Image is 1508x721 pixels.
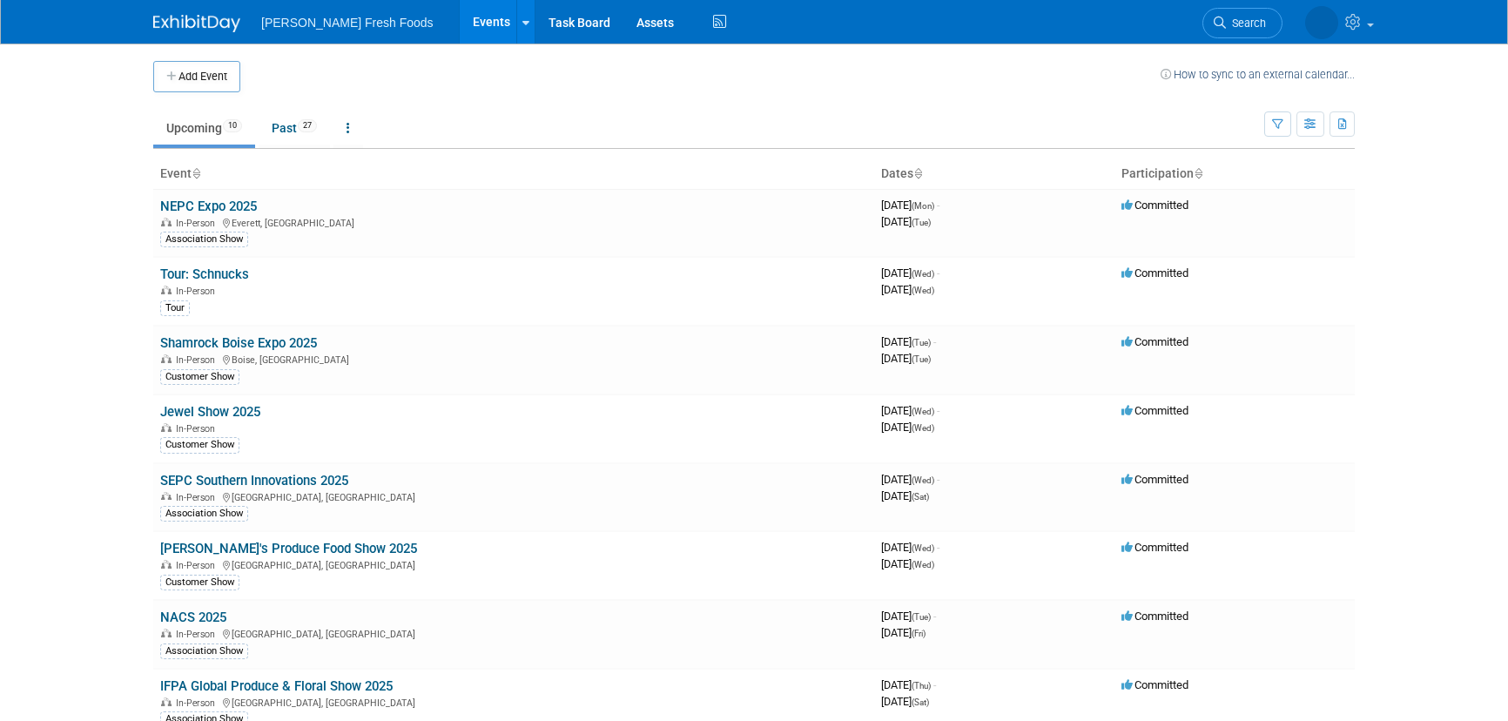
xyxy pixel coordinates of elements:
img: In-Person Event [161,560,172,569]
span: (Sat) [912,492,929,502]
span: (Wed) [912,286,934,295]
a: Sort by Event Name [192,166,200,180]
span: (Tue) [912,354,931,364]
span: In-Person [176,218,220,229]
img: In-Person Event [161,697,172,706]
div: [GEOGRAPHIC_DATA], [GEOGRAPHIC_DATA] [160,557,867,571]
span: [DATE] [881,352,931,365]
span: [DATE] [881,199,939,212]
span: (Wed) [912,475,934,485]
span: Committed [1121,199,1188,212]
img: Courtney Law [1305,6,1338,39]
div: Tour [160,300,190,316]
th: Participation [1114,159,1355,189]
span: [DATE] [881,557,934,570]
div: [GEOGRAPHIC_DATA], [GEOGRAPHIC_DATA] [160,695,867,709]
span: - [937,266,939,280]
span: (Wed) [912,560,934,569]
span: [DATE] [881,266,939,280]
a: [PERSON_NAME]'s Produce Food Show 2025 [160,541,417,556]
div: Association Show [160,506,248,522]
a: Upcoming10 [153,111,255,145]
th: Event [153,159,874,189]
span: Committed [1121,473,1188,486]
span: Committed [1121,404,1188,417]
span: [DATE] [881,610,936,623]
div: Customer Show [160,437,239,453]
a: Jewel Show 2025 [160,404,260,420]
span: Committed [1121,541,1188,554]
span: (Mon) [912,201,934,211]
span: [DATE] [881,283,934,296]
span: In-Person [176,492,220,503]
span: In-Person [176,697,220,709]
span: [DATE] [881,489,929,502]
span: In-Person [176,629,220,640]
span: - [937,541,939,554]
a: Past27 [259,111,330,145]
span: Search [1226,17,1266,30]
div: Customer Show [160,369,239,385]
span: (Thu) [912,681,931,691]
span: - [933,678,936,691]
span: In-Person [176,423,220,435]
span: In-Person [176,286,220,297]
div: [GEOGRAPHIC_DATA], [GEOGRAPHIC_DATA] [160,489,867,503]
img: In-Person Event [161,286,172,294]
span: - [933,610,936,623]
span: (Tue) [912,338,931,347]
a: Tour: Schnucks [160,266,249,282]
div: Boise, [GEOGRAPHIC_DATA] [160,352,867,366]
div: Everett, [GEOGRAPHIC_DATA] [160,215,867,229]
span: Committed [1121,335,1188,348]
a: NACS 2025 [160,610,226,625]
div: [GEOGRAPHIC_DATA], [GEOGRAPHIC_DATA] [160,626,867,640]
span: - [933,335,936,348]
span: [DATE] [881,421,934,434]
span: (Wed) [912,269,934,279]
span: [DATE] [881,678,936,691]
img: In-Person Event [161,629,172,637]
span: Committed [1121,266,1188,280]
a: Sort by Start Date [913,166,922,180]
span: (Sat) [912,697,929,707]
span: [DATE] [881,541,939,554]
a: Shamrock Boise Expo 2025 [160,335,317,351]
span: (Tue) [912,612,931,622]
span: In-Person [176,560,220,571]
span: Committed [1121,678,1188,691]
span: [DATE] [881,335,936,348]
div: Association Show [160,232,248,247]
span: In-Person [176,354,220,366]
a: Search [1202,8,1282,38]
a: NEPC Expo 2025 [160,199,257,214]
span: 27 [298,119,317,132]
span: [DATE] [881,404,939,417]
a: SEPC Southern Innovations 2025 [160,473,348,489]
img: In-Person Event [161,218,172,226]
span: (Wed) [912,407,934,416]
span: 10 [223,119,242,132]
a: How to sync to an external calendar... [1161,68,1355,81]
span: Committed [1121,610,1188,623]
span: [DATE] [881,695,929,708]
span: (Wed) [912,543,934,553]
div: Association Show [160,644,248,659]
img: In-Person Event [161,423,172,432]
span: - [937,404,939,417]
span: (Wed) [912,423,934,433]
span: - [937,473,939,486]
button: Add Event [153,61,240,92]
span: - [937,199,939,212]
span: [DATE] [881,473,939,486]
a: IFPA Global Produce & Floral Show 2025 [160,678,393,694]
img: In-Person Event [161,354,172,363]
span: [PERSON_NAME] Fresh Foods [261,16,434,30]
span: [DATE] [881,215,931,228]
a: Sort by Participation Type [1194,166,1202,180]
span: [DATE] [881,626,926,639]
th: Dates [874,159,1114,189]
span: (Fri) [912,629,926,638]
img: ExhibitDay [153,15,240,32]
span: (Tue) [912,218,931,227]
